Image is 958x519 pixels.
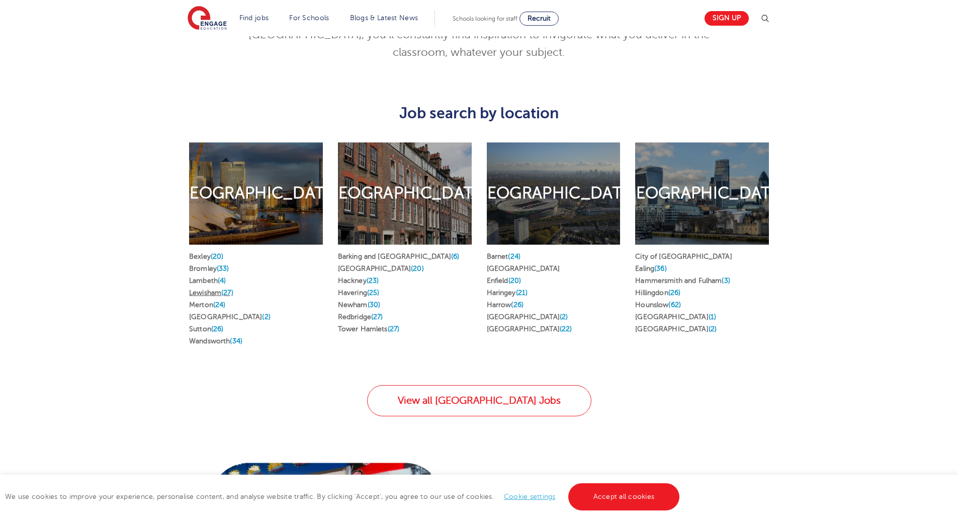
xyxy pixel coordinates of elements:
[289,14,329,22] a: For Schools
[654,265,667,272] span: (36)
[211,253,224,260] span: (20)
[338,277,379,284] a: Hackney(23)
[668,289,681,296] span: (26)
[560,313,568,321] span: (2)
[508,277,521,284] span: (20)
[189,337,242,345] a: Wandsworth(34)
[367,385,591,416] a: View all [GEOGRAPHIC_DATA] Jobs
[188,6,227,31] img: Engage Education
[338,265,424,272] a: [GEOGRAPHIC_DATA](20)
[619,183,785,204] h2: [GEOGRAPHIC_DATA]
[528,15,551,22] span: Recruit
[504,493,556,500] a: Cookie settings
[635,277,730,284] a: Hammersmith and Fulham(3)
[189,313,271,321] a: [GEOGRAPHIC_DATA](2)
[217,265,229,272] span: (33)
[487,253,520,260] a: Barnet(24)
[635,265,666,272] a: Ealing(36)
[635,325,717,333] a: [GEOGRAPHIC_DATA](2)
[516,289,528,296] span: (21)
[568,483,680,510] a: Accept all cookies
[218,277,226,284] span: (4)
[635,253,732,260] a: City of [GEOGRAPHIC_DATA]
[487,277,521,284] a: Enfield(20)
[321,183,487,204] h2: [GEOGRAPHIC_DATA]
[487,301,524,309] a: Harrow(26)
[368,301,381,309] span: (30)
[5,493,682,500] span: We use cookies to improve your experience, personalise content, and analyse website traffic. By c...
[262,313,270,321] span: (2)
[189,325,223,333] a: Sutton(26)
[487,325,572,333] a: [GEOGRAPHIC_DATA](22)
[189,301,225,309] a: Merton(24)
[635,301,681,309] a: Hounslow(62)
[487,313,568,321] a: [GEOGRAPHIC_DATA](2)
[189,265,229,272] a: Bromley(33)
[338,253,460,260] a: Barking and [GEOGRAPHIC_DATA](6)
[560,325,572,333] span: (22)
[239,14,269,22] a: Find jobs
[470,183,636,204] h2: [GEOGRAPHIC_DATA]
[709,313,716,321] span: (1)
[213,301,226,309] span: (24)
[338,325,399,333] a: Tower Hamlets(27)
[371,313,383,321] span: (27)
[487,289,528,296] a: Haringey(21)
[508,253,520,260] span: (24)
[211,325,224,333] span: (26)
[189,253,223,260] a: Bexley(20)
[668,301,681,309] span: (62)
[189,277,226,284] a: Lambeth(4)
[189,289,233,296] a: Lewisham(27)
[338,313,383,321] a: Redbridge(27)
[338,289,380,296] a: Havering(25)
[182,105,776,122] h3: Job search by location
[709,325,717,333] span: (2)
[350,14,418,22] a: Blogs & Latest News
[367,289,380,296] span: (25)
[367,277,379,284] span: (23)
[230,337,242,345] span: (34)
[411,265,424,272] span: (20)
[453,15,517,22] span: Schools looking for staff
[705,11,749,26] a: Sign up
[635,313,716,321] a: [GEOGRAPHIC_DATA](1)
[338,301,380,309] a: Newham(30)
[451,253,459,260] span: (6)
[487,265,560,272] a: [GEOGRAPHIC_DATA]
[722,277,730,284] span: (3)
[519,12,559,26] a: Recruit
[388,325,400,333] span: (27)
[635,289,680,296] a: Hillingdon(26)
[221,289,233,296] span: (27)
[511,301,524,309] span: (26)
[173,183,339,204] h2: [GEOGRAPHIC_DATA]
